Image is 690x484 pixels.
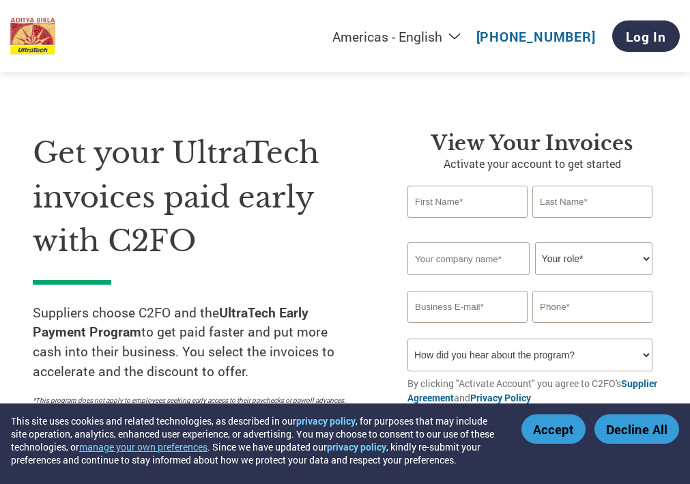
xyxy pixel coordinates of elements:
img: UltraTech [10,18,55,55]
div: Inavlid Email Address [407,324,528,333]
p: Suppliers choose C2FO and the to get paid faster and put more cash into their business. You selec... [33,303,366,382]
p: *This program does not apply to employees seeking early access to their paychecks or payroll adva... [33,395,353,405]
a: Privacy Policy [470,391,531,404]
div: Invalid last name or last name is too long [532,219,652,237]
h3: View Your Invoices [407,131,657,156]
a: Log In [612,20,680,52]
a: [PHONE_NUMBER] [476,28,596,45]
h1: Get your UltraTech invoices paid early with C2FO [33,131,366,264]
a: privacy policy [327,440,386,453]
a: privacy policy [296,414,356,427]
input: Last Name* [532,186,652,218]
div: Inavlid Phone Number [532,324,652,333]
button: manage your own preferences [79,440,207,453]
button: Decline All [594,414,679,444]
div: Invalid company name or company name is too long [407,276,652,285]
input: Your company name* [407,242,530,275]
div: This site uses cookies and related technologies, as described in our , for purposes that may incl... [11,414,502,466]
input: First Name* [407,186,528,218]
p: Activate your account to get started [407,156,657,172]
a: Supplier Agreement [407,377,657,404]
p: By clicking "Activate Account" you agree to C2FO's and [407,376,657,405]
select: Title/Role [535,242,652,275]
input: Phone* [532,291,652,323]
button: Accept [521,414,586,444]
div: Invalid first name or first name is too long [407,219,528,237]
input: Invalid Email format [407,291,528,323]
